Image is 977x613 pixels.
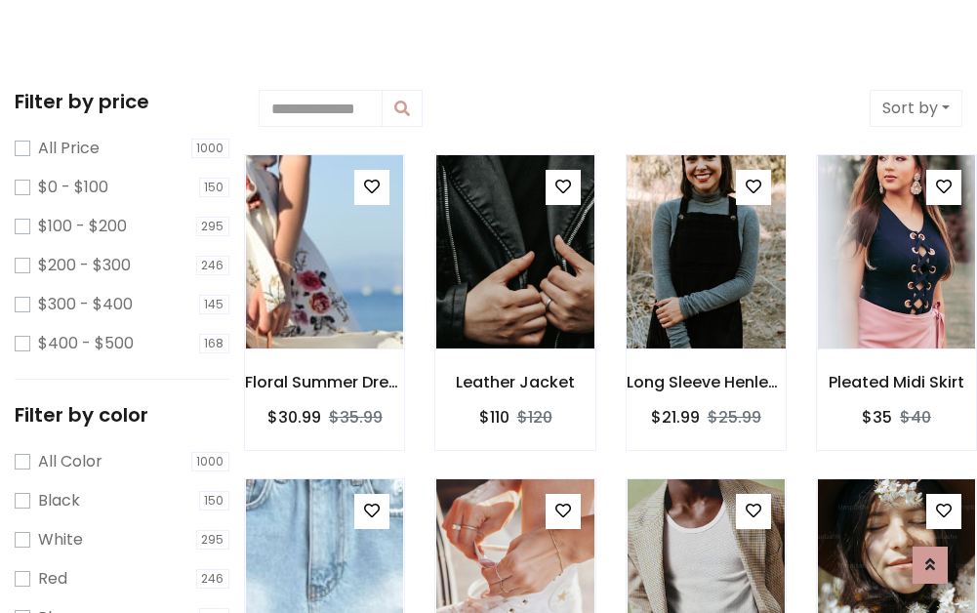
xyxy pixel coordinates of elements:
label: $400 - $500 [38,332,134,355]
h6: Pleated Midi Skirt [817,373,976,391]
h6: Floral Summer Dress [245,373,404,391]
span: 246 [196,256,230,275]
label: $100 - $200 [38,215,127,238]
label: Black [38,489,80,512]
h5: Filter by price [15,90,229,113]
del: $120 [517,406,552,429]
label: $300 - $400 [38,293,133,316]
del: $25.99 [708,406,761,429]
h6: Leather Jacket [435,373,594,391]
button: Sort by [870,90,962,127]
span: 295 [196,530,230,550]
label: All Color [38,450,102,473]
label: White [38,528,83,552]
h5: Filter by color [15,403,229,427]
del: $40 [900,406,931,429]
span: 246 [196,569,230,589]
span: 145 [199,295,230,314]
label: $0 - $100 [38,176,108,199]
del: $35.99 [329,406,383,429]
h6: $30.99 [267,408,321,427]
h6: $110 [479,408,509,427]
span: 295 [196,217,230,236]
label: All Price [38,137,100,160]
label: Red [38,567,67,591]
span: 1000 [191,139,230,158]
span: 168 [199,334,230,353]
span: 150 [199,491,230,511]
span: 1000 [191,452,230,471]
h6: $21.99 [651,408,700,427]
span: 150 [199,178,230,197]
h6: Long Sleeve Henley T-Shirt [627,373,786,391]
h6: $35 [862,408,892,427]
label: $200 - $300 [38,254,131,277]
